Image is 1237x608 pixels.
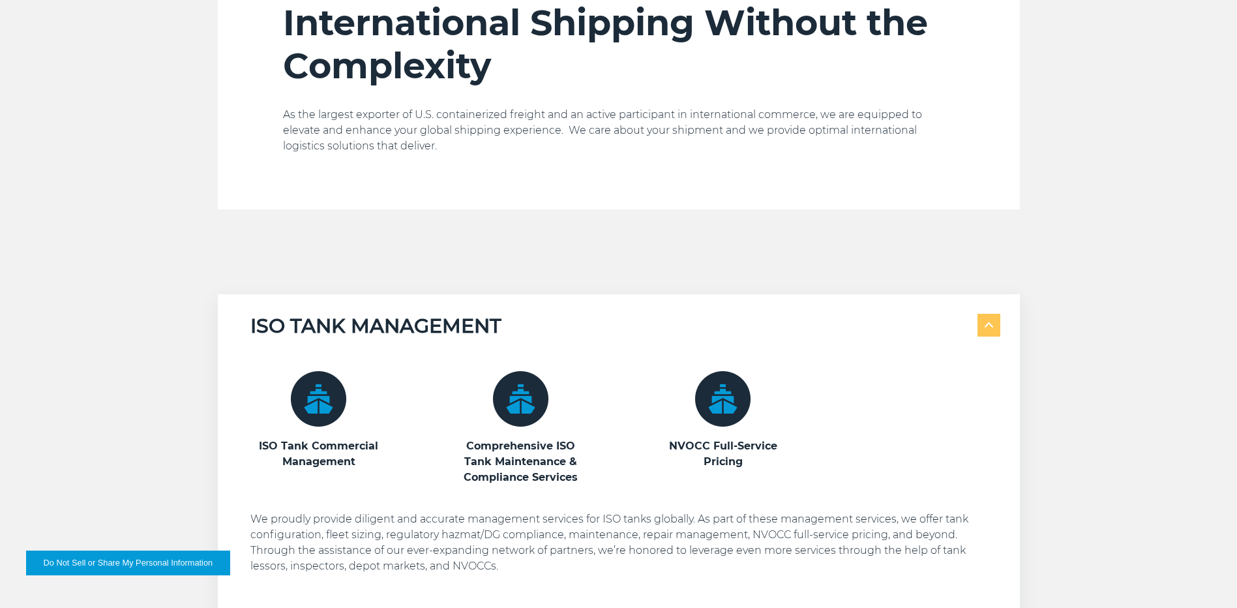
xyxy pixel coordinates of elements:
[985,323,993,328] img: arrow
[250,314,501,339] h5: ISO TANK MANAGEMENT
[283,107,955,154] p: As the largest exporter of U.S. containerized freight and an active participant in international ...
[250,438,387,470] h3: ISO Tank Commercial Management
[26,551,230,575] button: Do Not Sell or Share My Personal Information
[453,438,589,485] h3: Comprehensive ISO Tank Maintenance & Compliance Services
[655,438,792,470] h3: NVOCC Full-Service Pricing
[250,511,1000,574] p: We proudly provide diligent and accurate management services for ISO tanks globally. As part of t...
[283,1,955,87] h2: International Shipping Without the Complexity
[1172,545,1237,608] iframe: Chat Widget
